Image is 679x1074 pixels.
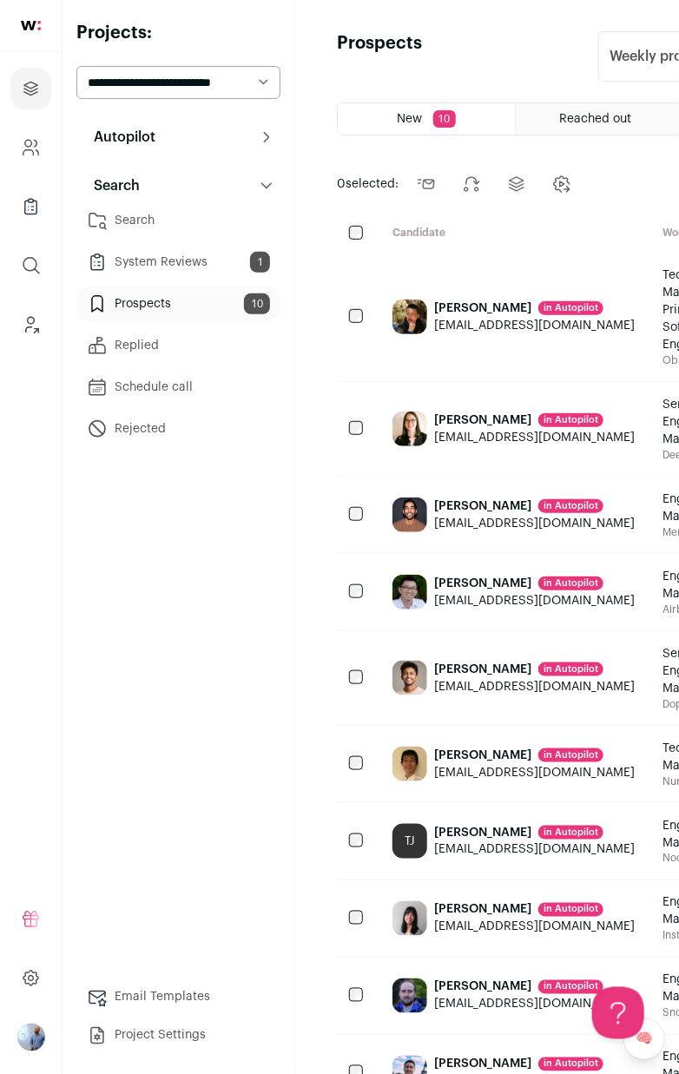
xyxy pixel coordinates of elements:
a: Search [76,203,280,238]
span: 1 [250,252,270,273]
span: New [398,113,423,125]
a: Replied [76,328,280,363]
a: Prospects10 [76,287,280,321]
a: Projects [10,68,51,109]
img: b9ee42344abaa0e3d85db20a53887f45b014348e4fed4443ba9a272a5cd9c119 [392,575,427,609]
img: 1e016a02d435efb2177dfa7b7369b63bcdef9042fccdf87aca97860d14cb2991 [392,300,427,334]
span: 10 [433,110,456,128]
a: Schedule call [76,370,280,405]
button: Search [76,168,280,203]
img: bc9faacc9c488692ee1c27205418c1af281ae4cf976bacc9cf0ef73aefb824ee [392,978,427,1013]
p: Search [83,175,140,196]
div: [EMAIL_ADDRESS][DOMAIN_NAME] [434,592,635,609]
div: in Autopilot [538,1058,603,1071]
div: in Autopilot [538,413,603,427]
div: [EMAIL_ADDRESS][DOMAIN_NAME] [434,678,635,695]
div: in Autopilot [538,301,603,315]
div: [EMAIL_ADDRESS][DOMAIN_NAME] [434,919,635,936]
div: in Autopilot [538,903,603,917]
iframe: Help Scout Beacon - Open [592,987,644,1039]
span: Reached out [559,113,631,125]
div: [PERSON_NAME] [434,300,635,317]
span: 10 [244,293,270,314]
div: in Autopilot [538,826,603,840]
img: 33113331b468e3c0ac557a2fa233982c81bb7f09b00536a06a9958eb59f3fd90.jpg [392,497,427,532]
div: [EMAIL_ADDRESS][DOMAIN_NAME] [434,515,635,532]
img: 03b6574c2fd7dfba45476f3e585bf85496f1eb5c310e48b344ff0f83ac6b85a7 [392,901,427,936]
div: in Autopilot [538,499,603,513]
a: Email Templates [76,980,280,1015]
a: 🧠 [623,1018,665,1060]
div: [PERSON_NAME] [434,575,635,592]
div: [EMAIL_ADDRESS][DOMAIN_NAME] [434,317,635,334]
div: [PERSON_NAME] [434,412,635,429]
div: [PERSON_NAME] [434,747,635,764]
div: [PERSON_NAME] [434,497,635,515]
img: acce5fe72d7218fb753594542205a973e5724ca4749660da20ffd5a92af642f3.jpg [392,661,427,695]
span: 0 [337,178,346,190]
div: [EMAIL_ADDRESS][DOMAIN_NAME] [434,996,635,1013]
div: in Autopilot [538,662,603,676]
h2: Projects: [76,21,280,45]
div: Candidate [379,226,649,242]
div: in Autopilot [538,980,603,994]
img: e9e4d3070cb2570cce4a0a599512c8717efd453201ea0772389c0e65e40c0193.jpg [392,412,427,446]
p: Autopilot [83,127,155,148]
div: [EMAIL_ADDRESS][DOMAIN_NAME] [434,841,635,859]
a: Company Lists [10,186,51,227]
div: [EMAIL_ADDRESS][DOMAIN_NAME] [434,429,635,446]
div: [PERSON_NAME] [434,978,635,996]
div: in Autopilot [538,577,603,590]
div: [EMAIL_ADDRESS][DOMAIN_NAME] [434,764,635,781]
a: Leads (Backoffice) [10,304,51,346]
img: 97332-medium_jpg [17,1024,45,1051]
a: Rejected [76,412,280,446]
div: [PERSON_NAME] [434,824,635,841]
button: Open dropdown [17,1024,45,1051]
span: selected: [337,175,399,193]
img: 5baf0eaba427aa7d6bb0b3ca8ace471c9133a8dedb1f635f428592c37baa53eb.jpg [392,747,427,781]
a: System Reviews1 [76,245,280,280]
a: Company and ATS Settings [10,127,51,168]
h1: Prospects [337,31,422,82]
div: TJ [392,824,427,859]
div: [PERSON_NAME] [434,901,635,919]
div: [PERSON_NAME] [434,661,635,678]
img: wellfound-shorthand-0d5821cbd27db2630d0214b213865d53afaa358527fdda9d0ea32b1df1b89c2c.svg [21,21,41,30]
div: [PERSON_NAME] [434,1056,635,1073]
div: in Autopilot [538,748,603,762]
button: Autopilot [76,120,280,155]
a: Project Settings [76,1018,280,1053]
